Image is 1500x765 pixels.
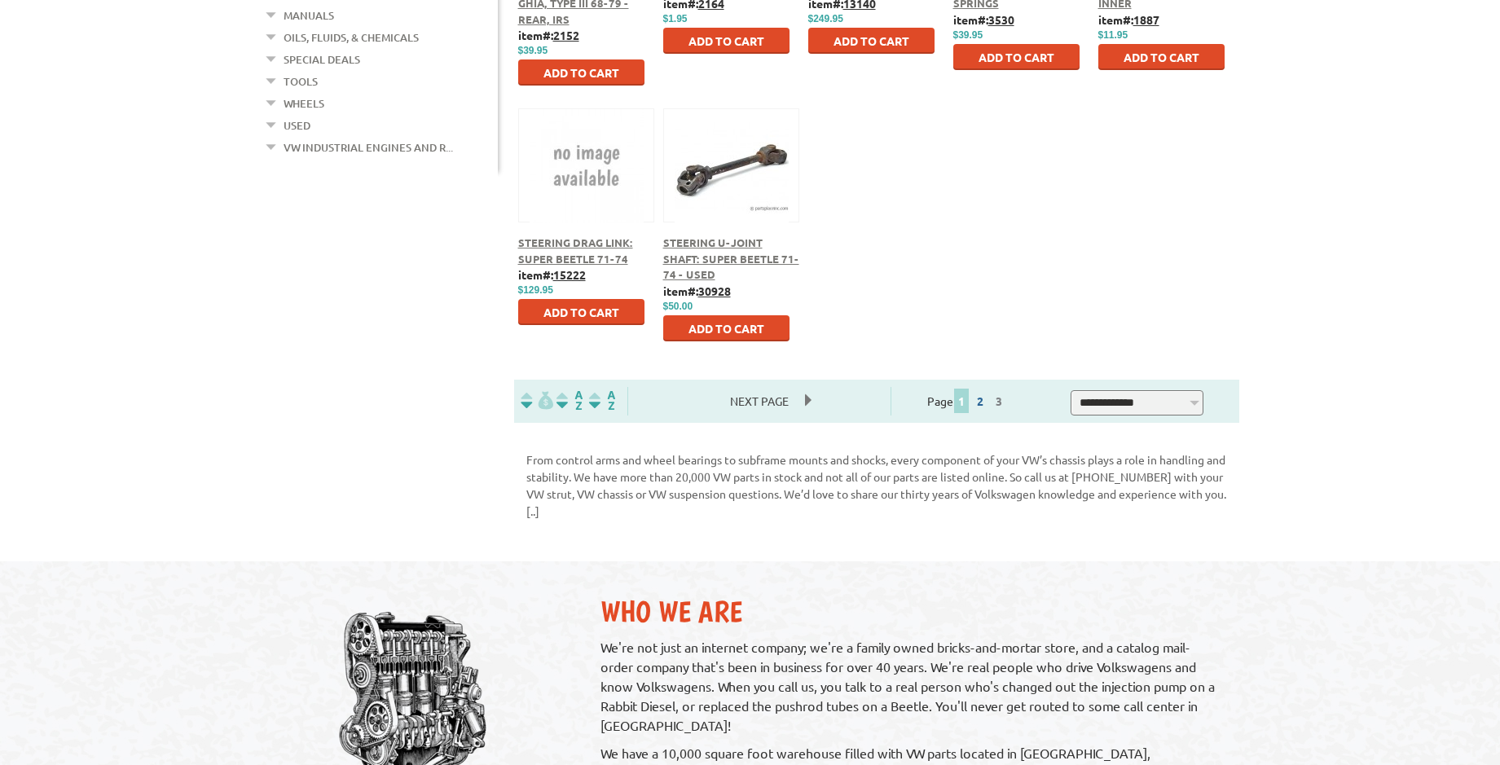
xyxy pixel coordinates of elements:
button: Add to Cart [1098,44,1225,70]
span: Next Page [714,389,805,413]
img: Sort by Sales Rank [586,391,618,410]
span: $39.95 [518,45,548,56]
a: Used [284,115,310,136]
a: Steering U-Joint Shaft: Super Beetle 71-74 - Used [663,235,799,281]
p: We're not just an internet company; we're a family owned bricks-and-mortar store, and a catalog m... [600,637,1222,735]
a: Oils, Fluids, & Chemicals [284,27,419,48]
span: 1 [954,389,969,413]
span: $129.95 [518,284,553,296]
span: $39.95 [953,29,983,41]
u: 3530 [988,12,1014,27]
a: Special Deals [284,49,360,70]
span: $1.95 [663,13,688,24]
b: item#: [663,284,731,298]
h2: Who We Are [600,594,1222,629]
img: Sort by Headline [553,391,586,410]
u: 15222 [553,267,586,282]
p: From control arms and wheel bearings to subframe mounts and shocks, every component of your VW’s ... [526,451,1227,520]
a: 3 [992,393,1006,408]
u: 2152 [553,28,579,42]
a: 2 [973,393,988,408]
span: Add to Cart [834,33,909,48]
button: Add to Cart [663,315,790,341]
span: $11.95 [1098,29,1128,41]
b: item#: [1098,12,1159,27]
button: Add to Cart [663,28,790,54]
span: Add to Cart [1124,50,1199,64]
div: Page [891,387,1043,415]
a: Manuals [284,5,334,26]
a: VW Industrial Engines and R... [284,137,453,158]
a: Wheels [284,93,324,114]
button: Add to Cart [518,59,644,86]
button: Add to Cart [518,299,644,325]
b: item#: [518,267,586,282]
button: Add to Cart [808,28,935,54]
b: item#: [953,12,1014,27]
img: filterpricelow.svg [521,391,553,410]
a: Tools [284,71,318,92]
a: Next Page [714,393,805,408]
span: Add to Cart [688,33,764,48]
a: Steering Drag Link: Super Beetle 71-74 [518,235,633,266]
span: $249.95 [808,13,843,24]
span: Add to Cart [543,65,619,80]
u: 1887 [1133,12,1159,27]
span: Add to Cart [543,305,619,319]
span: Add to Cart [688,321,764,336]
span: $50.00 [663,301,693,312]
b: item#: [518,28,579,42]
span: Add to Cart [979,50,1054,64]
u: 30928 [698,284,731,298]
button: Add to Cart [953,44,1080,70]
